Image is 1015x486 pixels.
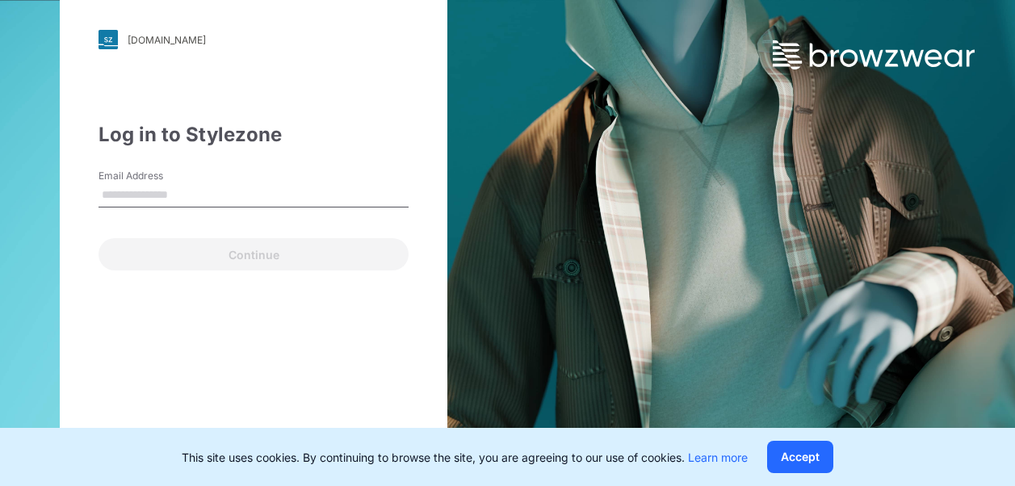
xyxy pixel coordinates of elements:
div: Log in to Stylezone [99,120,409,149]
label: Email Address [99,169,212,183]
p: This site uses cookies. By continuing to browse the site, you are agreeing to our use of cookies. [182,449,748,466]
img: browzwear-logo.73288ffb.svg [773,40,975,69]
img: svg+xml;base64,PHN2ZyB3aWR0aD0iMjgiIGhlaWdodD0iMjgiIHZpZXdCb3g9IjAgMCAyOCAyOCIgZmlsbD0ibm9uZSIgeG... [99,30,118,49]
div: [DOMAIN_NAME] [128,34,206,46]
a: [DOMAIN_NAME] [99,30,409,49]
button: Accept [767,441,833,473]
a: Learn more [688,450,748,464]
